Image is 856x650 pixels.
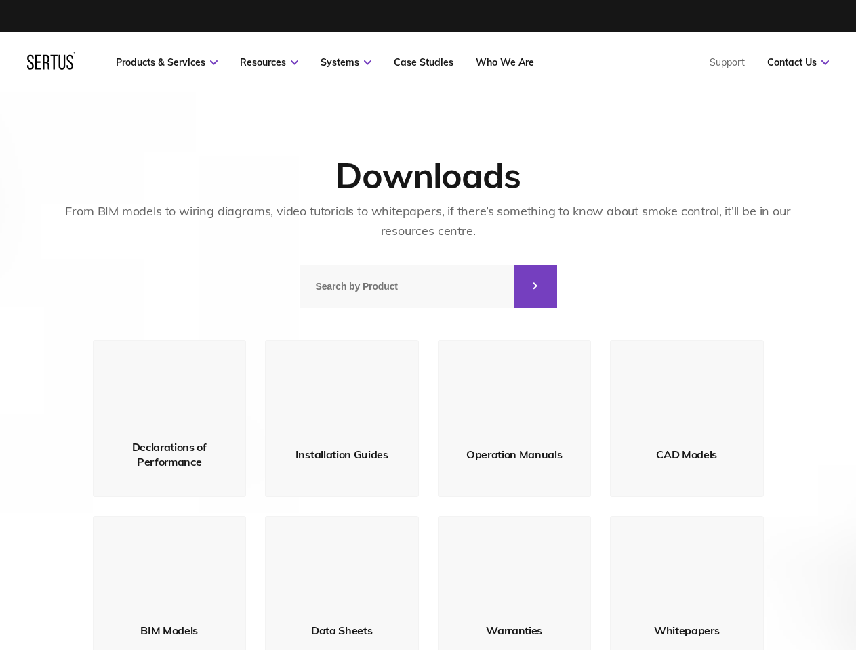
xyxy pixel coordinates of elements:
[107,439,232,470] div: Declarations of Performance
[93,340,247,497] a: Declarations of Performance
[265,340,419,497] a: Installation Guides
[466,447,563,462] div: Operation Manuals
[140,623,198,638] div: BIM Models
[394,56,453,68] a: Case Studies
[438,340,592,497] a: Operation Manuals
[767,56,829,68] a: Contact Us
[656,447,717,462] div: CAD Models
[295,447,388,462] div: Installation Guides
[300,265,514,308] input: Search by Product
[610,340,764,497] a: CAD Models
[311,623,372,638] div: Data Sheets
[240,56,298,68] a: Resources
[710,56,745,68] a: Support
[654,623,719,638] div: Whitepapers
[321,56,371,68] a: Systems
[486,623,542,638] div: Warranties
[43,202,813,241] div: From BIM models to wiring diagrams, video tutorials to whitepapers, if there’s something to know ...
[476,56,534,68] a: Who We Are
[116,56,218,68] a: Products & Services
